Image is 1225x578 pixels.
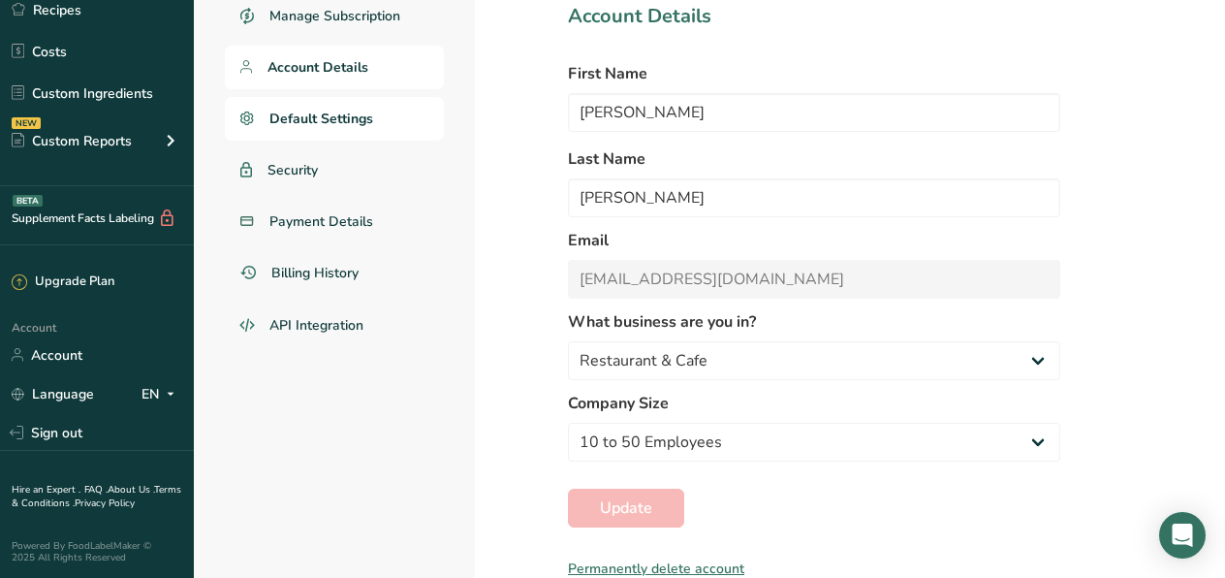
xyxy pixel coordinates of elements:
div: EN [141,382,182,405]
a: Billing History [225,251,444,295]
span: Account Details [267,57,368,78]
span: Security [267,160,318,180]
div: BETA [13,195,43,207]
label: Email [568,229,1060,252]
a: Language [12,377,94,411]
div: Upgrade Plan [12,273,114,292]
a: Default Settings [225,97,444,141]
label: Last Name [568,147,1060,171]
label: First Name [568,62,1060,85]
a: Terms & Conditions . [12,483,181,510]
a: API Integration [225,303,444,349]
div: Powered By FoodLabelMaker © 2025 All Rights Reserved [12,540,182,563]
span: Billing History [271,263,359,283]
label: Company Size [568,392,1060,415]
div: NEW [12,117,41,129]
span: Update [600,497,652,520]
span: Default Settings [269,109,373,129]
div: Custom Reports [12,131,132,151]
h1: Account Details [568,2,1060,31]
span: Manage Subscription [269,6,400,26]
span: API Integration [269,315,363,336]
button: Update [568,489,684,528]
span: Payment Details [269,211,373,232]
label: What business are you in? [568,310,1060,334]
a: FAQ . [84,483,108,497]
a: About Us . [108,483,154,497]
a: Security [225,148,444,192]
a: Privacy Policy [75,497,135,510]
a: Hire an Expert . [12,483,80,497]
div: Open Intercom Messenger [1159,512,1206,559]
a: Payment Details [225,200,444,243]
a: Account Details [225,46,444,89]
